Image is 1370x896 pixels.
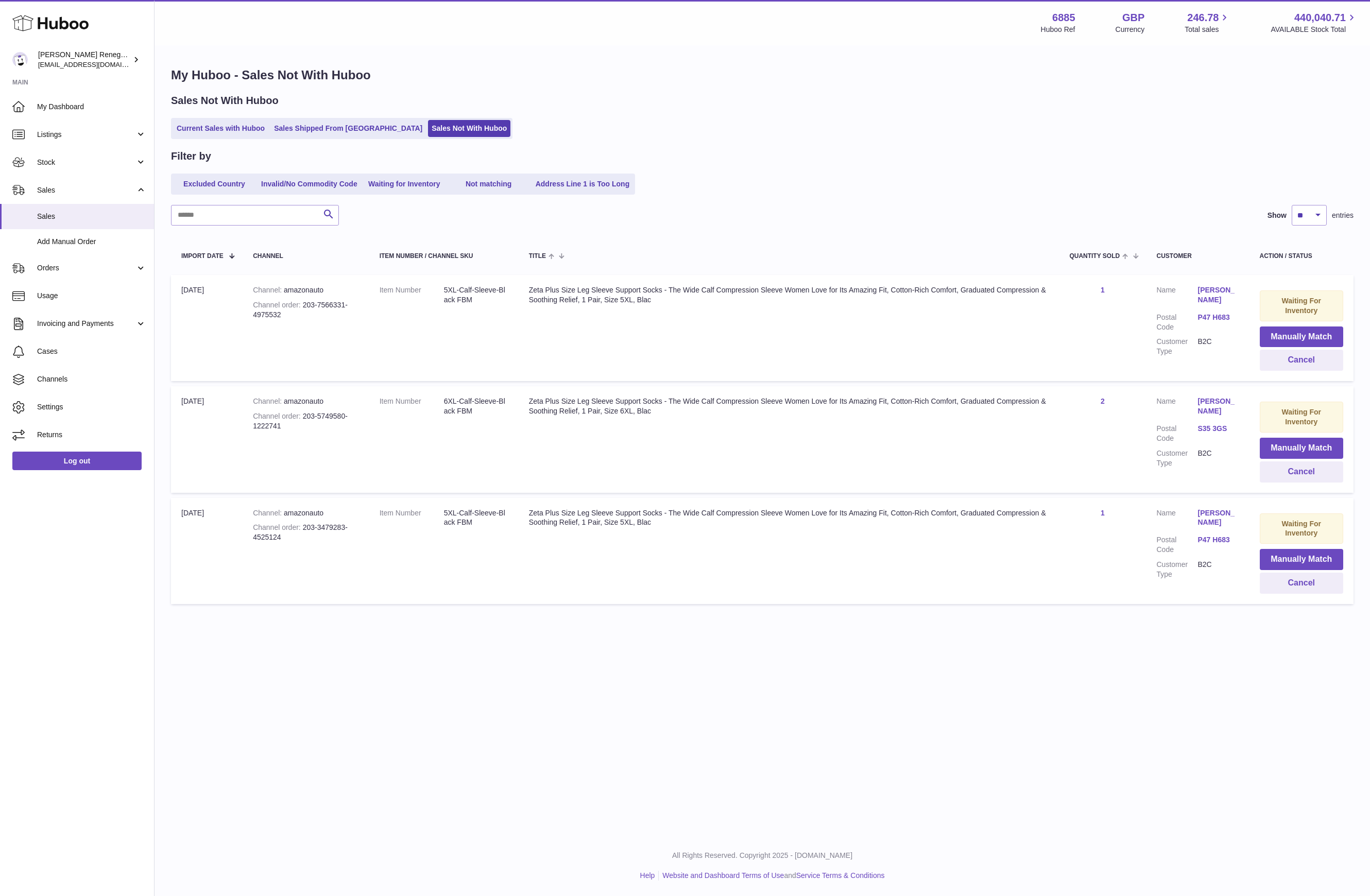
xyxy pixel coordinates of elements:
[1185,11,1230,35] a: 246.78 Total sales
[37,347,146,356] span: Cases
[1101,286,1105,294] a: 1
[253,286,284,294] strong: Channel
[1198,337,1239,356] dd: B2C
[444,508,508,528] dd: 5XL-Calf-Sleeve-Black FBM
[444,397,508,416] dd: 6XL-Calf-Sleeve-Black FBM
[1101,509,1105,517] a: 1
[37,185,135,195] span: Sales
[253,509,284,517] strong: Channel
[1157,424,1198,443] dt: Postal Code
[640,871,655,880] a: Help
[1122,11,1144,25] strong: GBP
[380,285,444,305] dt: Item Number
[173,176,255,193] a: Excluded Country
[253,523,359,542] div: 203-3479283-4525124
[1332,211,1354,220] span: entries
[1198,285,1239,305] a: [PERSON_NAME]
[253,285,359,295] div: amazonauto
[1198,424,1239,434] a: S35 3GS
[529,253,546,260] span: Title
[1198,449,1239,468] dd: B2C
[253,253,359,260] div: Channel
[1260,326,1344,348] button: Manually Match
[529,397,1049,416] div: Zeta Plus Size Leg Sleeve Support Socks - The Wide Calf Compression Sleeve Women Love for Its Ama...
[38,60,151,68] span: [EMAIL_ADDRESS][DOMAIN_NAME]
[1157,313,1198,332] dt: Postal Code
[37,212,146,221] span: Sales
[1271,11,1358,35] a: 440,040.71 AVAILABLE Stock Total
[12,452,142,470] a: Log out
[1282,520,1321,538] strong: Waiting For Inventory
[1069,253,1120,260] span: Quantity Sold
[181,253,224,260] span: Import date
[529,285,1049,305] div: Zeta Plus Size Leg Sleeve Support Socks - The Wide Calf Compression Sleeve Women Love for Its Ama...
[1157,508,1198,530] dt: Name
[1282,297,1321,315] strong: Waiting For Inventory
[529,508,1049,528] div: Zeta Plus Size Leg Sleeve Support Socks - The Wide Calf Compression Sleeve Women Love for Its Ama...
[253,523,303,531] strong: Channel order
[270,120,426,137] a: Sales Shipped From [GEOGRAPHIC_DATA]
[37,130,135,140] span: Listings
[1282,408,1321,426] strong: Waiting For Inventory
[428,120,510,137] a: Sales Not With Huboo
[1198,508,1239,528] a: [PERSON_NAME]
[253,397,284,405] strong: Channel
[37,319,135,329] span: Invoicing and Payments
[253,412,303,420] strong: Channel order
[1157,285,1198,307] dt: Name
[662,871,784,880] a: Website and Dashboard Terms of Use
[1271,25,1358,35] span: AVAILABLE Stock Total
[171,67,1354,83] h1: My Huboo - Sales Not With Huboo
[171,386,243,492] td: [DATE]
[1041,25,1075,35] div: Huboo Ref
[363,176,446,193] a: Waiting for Inventory
[1157,560,1198,579] dt: Customer Type
[1187,11,1219,25] span: 246.78
[37,158,135,167] span: Stock
[38,50,131,70] div: [PERSON_NAME] Renegade Productions -UK account
[171,149,211,163] h2: Filter by
[1157,397,1198,419] dt: Name
[1260,253,1344,260] div: Action / Status
[171,94,279,108] h2: Sales Not With Huboo
[1101,397,1105,405] a: 2
[37,430,146,440] span: Returns
[1260,573,1344,594] button: Cancel
[659,871,884,881] li: and
[1198,535,1239,545] a: P47 H683
[253,508,359,518] div: amazonauto
[253,300,359,320] div: 203-7566331-4975532
[253,301,303,309] strong: Channel order
[173,120,268,137] a: Current Sales with Huboo
[380,253,508,260] div: Item Number / Channel SKU
[1185,25,1230,35] span: Total sales
[1260,461,1344,483] button: Cancel
[1157,253,1239,260] div: Customer
[1052,11,1075,25] strong: 6885
[1157,535,1198,555] dt: Postal Code
[448,176,530,193] a: Not matching
[1260,549,1344,570] button: Manually Match
[1260,350,1344,371] button: Cancel
[37,237,146,247] span: Add Manual Order
[37,291,146,301] span: Usage
[796,871,885,880] a: Service Terms & Conditions
[37,402,146,412] span: Settings
[171,275,243,381] td: [DATE]
[12,52,28,67] img: directordarren@gmail.com
[1198,560,1239,579] dd: B2C
[37,102,146,112] span: My Dashboard
[1116,25,1145,35] div: Currency
[1294,11,1346,25] span: 440,040.71
[1198,397,1239,416] a: [PERSON_NAME]
[37,263,135,273] span: Orders
[1157,337,1198,356] dt: Customer Type
[163,851,1362,860] p: All Rights Reserved. Copyright 2025 - [DOMAIN_NAME]
[380,508,444,528] dt: Item Number
[1157,449,1198,468] dt: Customer Type
[444,285,508,305] dd: 5XL-Calf-Sleeve-Black FBM
[1268,211,1287,220] label: Show
[1260,438,1344,459] button: Manually Match
[258,176,361,193] a: Invalid/No Commodity Code
[380,397,444,416] dt: Item Number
